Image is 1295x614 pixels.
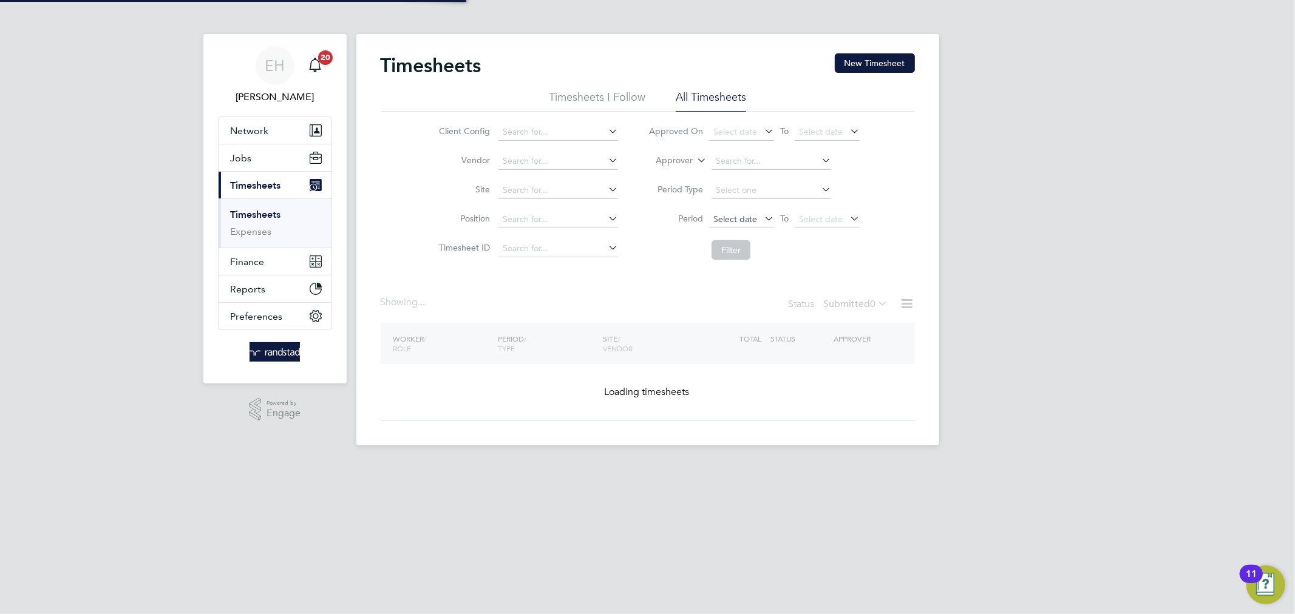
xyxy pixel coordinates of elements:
span: To [777,211,792,226]
div: Showing [381,296,428,309]
span: 20 [318,50,333,65]
input: Search for... [712,153,831,170]
label: Approved On [648,126,703,137]
label: Client Config [435,126,490,137]
span: Network [231,125,269,137]
label: Site [435,184,490,195]
span: Select date [799,126,843,137]
label: Vendor [435,155,490,166]
input: Search for... [498,153,618,170]
span: Select date [713,126,757,137]
a: Go to home page [218,342,332,362]
button: Finance [219,248,331,275]
a: Powered byEngage [249,398,301,421]
span: Select date [799,214,843,224]
h2: Timesheets [381,53,481,78]
div: 11 [1246,574,1257,590]
li: Timesheets I Follow [549,90,645,112]
button: Open Resource Center, 11 new notifications [1246,565,1285,604]
input: Select one [712,182,831,199]
div: Timesheets [219,198,331,248]
button: Timesheets [219,172,331,198]
input: Search for... [498,211,618,228]
label: Period [648,213,703,224]
li: All Timesheets [676,90,746,112]
button: Reports [219,275,331,302]
input: Search for... [498,182,618,199]
label: Submitted [824,298,888,310]
span: Preferences [231,311,283,322]
label: Period Type [648,184,703,195]
label: Timesheet ID [435,242,490,253]
span: Engage [267,408,301,419]
span: ... [418,296,426,308]
img: randstad-logo-retina.png [250,342,300,362]
input: Search for... [498,124,618,141]
label: Position [435,213,490,224]
span: Powered by [267,398,301,408]
span: To [777,123,792,139]
button: New Timesheet [835,53,915,73]
button: Jobs [219,144,331,171]
span: Select date [713,214,757,224]
div: Status [789,296,891,313]
input: Search for... [498,240,618,257]
span: Jobs [231,152,252,164]
a: 20 [303,46,327,85]
span: Emma Howells [218,90,332,104]
button: Network [219,117,331,144]
nav: Main navigation [203,34,347,383]
a: Expenses [231,226,272,237]
span: Finance [231,256,265,268]
a: EH[PERSON_NAME] [218,46,332,104]
label: Approver [638,155,693,167]
span: Reports [231,283,266,295]
span: EH [265,58,285,73]
span: Timesheets [231,180,281,191]
a: Timesheets [231,209,281,220]
span: 0 [871,298,876,310]
button: Preferences [219,303,331,329]
button: Filter [712,240,750,260]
